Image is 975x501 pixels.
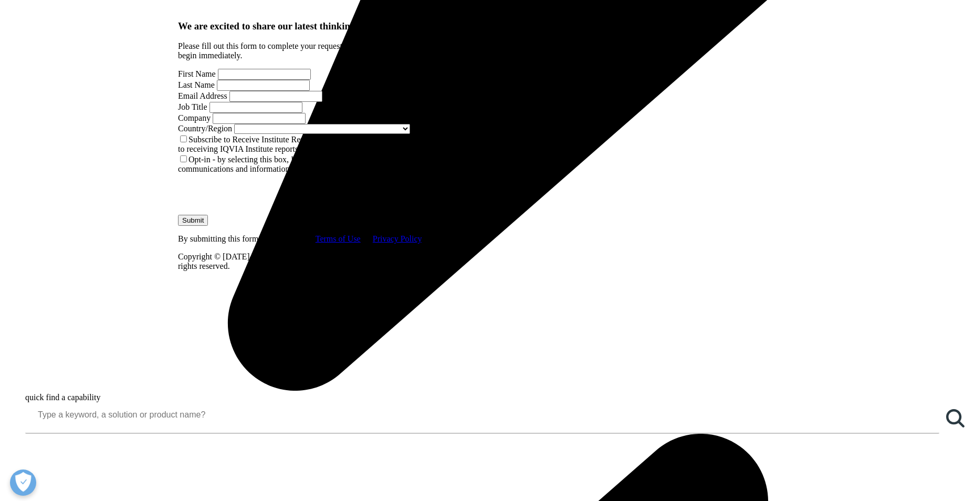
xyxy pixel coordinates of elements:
[178,80,215,89] label: Last Name
[178,91,227,100] label: Email Address
[373,234,422,243] a: Privacy Policy
[178,113,211,122] label: Company
[180,155,187,162] input: Opt-in - by selecting this box, I consent to receiving marketing communications and information a...
[178,69,216,78] label: First Name
[178,174,338,215] iframe: reCAPTCHA
[25,393,101,402] span: quick find a capability
[10,469,36,496] button: Open Preferences
[178,20,433,32] h3: We are excited to share our latest thinking with you
[178,102,207,111] label: Job Title
[946,409,964,427] svg: Search
[178,41,433,60] p: Please fill out this form to complete your request, and your download will begin immediately.
[316,234,361,243] a: Terms of Use
[178,155,403,173] label: Opt-in - by selecting this box, I consent to receiving marketing communications and information a...
[939,402,971,434] a: Search
[178,252,433,271] p: Copyright © [DATE]-[DATE] IQVIA Holdings Inc. and its affiliates. All rights reserved.
[178,215,208,226] input: Submit
[178,234,433,244] p: By submitting this form you agree to our and .
[180,135,187,142] input: Subscribe to Receive Institute Reports - by selecting this box, I consent to receiving IQVIA Inst...
[178,124,232,133] label: Country/Region
[25,402,939,427] input: Search
[178,135,428,153] label: Subscribe to Receive Institute Reports - by selecting this box, I consent to receiving IQVIA Inst...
